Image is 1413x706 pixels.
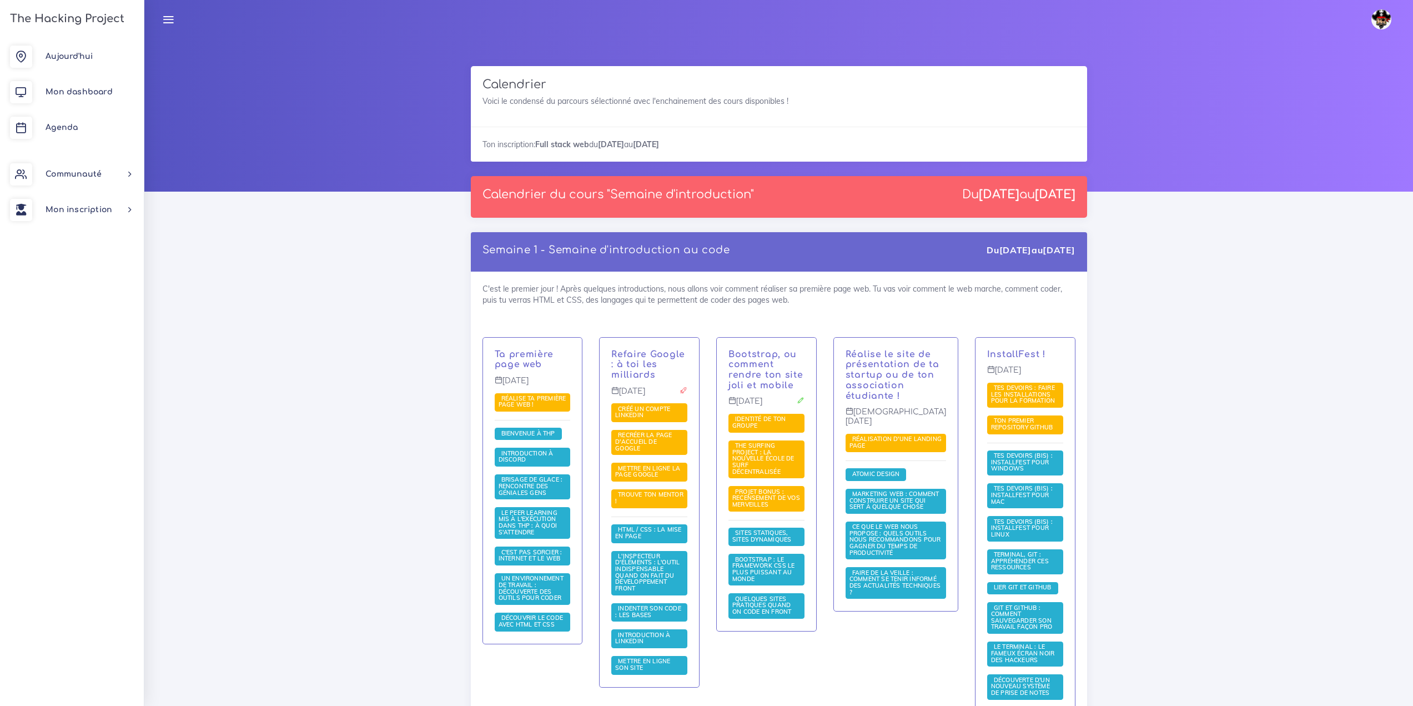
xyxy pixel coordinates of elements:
a: C'est pas sorcier : internet et le web [499,549,564,563]
span: Ton premier repository GitHub [991,417,1056,431]
span: Tes devoirs : faire les installations pour la formation [991,384,1058,404]
span: Utilise tout ce que tu as vu jusqu'à présent pour faire profiter à la terre entière de ton super ... [611,463,687,482]
a: Atomic Design [849,470,903,478]
a: Ta première page web [495,349,554,370]
span: Mon inscription [46,206,112,214]
span: Nous allons te montrer une technique de prise de notes très efficace : Obsidian et le zettelkasten. [987,674,1063,699]
span: Un environnement de travail : découverte des outils pour coder [499,574,565,602]
span: Découverte d'un nouveau système de prise de notes [991,676,1053,697]
span: Maintenant que tu sais faire des belles pages, ce serait dommage de ne pas en faire profiter la t... [611,656,687,675]
a: Réalise ta première page web ! [499,395,566,409]
span: Nous verrons comment survivre avec notre pédagogie révolutionnaire [495,507,571,539]
span: Créé un compte LinkedIn [615,405,670,419]
a: Tes devoirs (bis) : Installfest pour MAC [991,485,1053,505]
p: C'est le premier jour ! Après quelques introductions, nous allons voir comment réaliser sa premiè... [495,349,571,370]
p: [DATE] [728,397,804,414]
a: Quelques sites pratiques quand on code en front [732,595,794,616]
span: Nous allons t'expliquer comment appréhender ces puissants outils. [987,549,1063,574]
span: Indenter son code : les bases [615,604,681,619]
span: HTML et CSS permettent de réaliser une page web. Nous allons te montrer les bases qui te permettr... [495,613,571,632]
span: Marketing web : comment construire un site qui sert à quelque chose [846,489,946,514]
a: Bootstrap, ou comment rendre ton site joli et mobile [728,349,803,390]
span: Tes devoirs (bis) : Installfest pour MAC [991,484,1053,505]
strong: [DATE] [1043,244,1075,256]
a: Bienvenue à THP [499,429,558,437]
span: Tu en as peut être déjà entendu parler : l'inspecteur d'éléments permet d'analyser chaque recoin ... [611,551,687,595]
span: Marketing web : comment construire un site qui sert à quelque chose [849,490,939,510]
a: Ton premier repository GitHub [991,417,1056,432]
a: Identité de ton groupe [732,415,786,430]
p: [DATE] [495,376,571,394]
span: C'est pas sorcier : internet et le web [499,548,564,563]
span: Cette ressource te donnera les bases pour comprendre LinkedIn, un puissant outil professionnel. [611,629,687,648]
strong: [DATE] [633,139,659,149]
a: Sites statiques, sites dynamiques [732,529,794,544]
span: Dans ce projet, nous te demanderons de coder ta première page web. Ce sera l'occasion d'appliquer... [495,393,571,412]
a: The Surfing Project : la nouvelle école de surf décentralisée [732,442,795,475]
span: Découvrir le code avec HTML et CSS [499,614,564,628]
a: Semaine 1 - Semaine d'introduction au code [482,244,730,256]
span: Maintenant que tu sais faire des pages basiques, nous allons te montrer comment faire de la mise ... [611,524,687,543]
a: Tes devoirs (bis) : Installfest pour Windows [991,452,1053,473]
span: Git est un outil de sauvegarde de dossier indispensable dans l'univers du dev. GitHub permet de m... [987,602,1063,634]
span: Tu vas voir comment penser composants quand tu fais des pages web. [846,468,907,480]
a: Mettre en ligne la page Google [615,465,680,479]
a: Recréer la page d'accueil de Google [615,432,672,452]
span: Nous allons te donner des devoirs pour le weekend : faire en sorte que ton ordinateur soit prêt p... [987,383,1063,408]
p: Voici le condensé du parcours sélectionné avec l'enchainement des cours disponibles ! [482,96,1075,107]
strong: [DATE] [1035,188,1075,201]
p: C'est l'heure de ton premier véritable projet ! Tu vas recréer la très célèbre page d'accueil de ... [611,349,687,380]
a: Ce que le web nous propose : quels outils nous recommandons pour gagner du temps de productivité [849,523,941,557]
span: Faire de la veille : comment se tenir informé des actualités techniques ? [849,569,941,596]
a: Tes devoirs : faire les installations pour la formation [991,384,1058,405]
a: Réalise le site de présentation de ta startup ou de ton association étudiante ! [846,349,939,401]
span: Pour cette session, nous allons utiliser Discord, un puissant outil de gestion de communauté. Nou... [495,448,571,467]
a: Lier Git et Github [991,584,1054,592]
strong: Full stack web [535,139,589,149]
span: Introduction à LinkedIn [615,631,670,645]
i: Projet à rendre ce jour-là [680,387,687,394]
p: Calendrier du cours "Semaine d'introduction" [482,188,754,202]
span: Dans ce projet, tu vas mettre en place un compte LinkedIn et le préparer pour ta future vie. [611,403,687,422]
a: Brisage de glace : rencontre des géniales gens [499,476,563,497]
span: L'inspecteur d'éléments : l'outil indispensable quand on fait du développement front [615,552,680,592]
span: Lier Git et Github [991,583,1054,591]
span: L'intitulé du projet est simple, mais le projet sera plus dur qu'il n'y parait. [611,430,687,455]
p: Et voilà ! Nous te donnerons les astuces marketing pour bien savoir vendre un concept ou une idée... [846,349,946,402]
a: Git et GitHub : comment sauvegarder son travail façon pro [991,604,1055,631]
a: InstallFest ! [987,349,1046,359]
span: THP est avant tout un aventure humaine avec des rencontres. Avant de commencer nous allons te dem... [495,474,571,499]
span: Maintenant que tu sais coder, nous allons te montrer quelques site sympathiques pour se tenir au ... [846,567,946,599]
span: Faire un lien sécurisé de Git et Github avec la création et l&#39;utilisation d&#39;une clé SSH. ... [987,582,1058,594]
i: Corrections cette journée là [797,397,804,404]
span: Trouve ton mentor ! [615,490,683,505]
span: Réalisation d'une landing page [849,435,942,449]
a: Indenter son code : les bases [615,605,681,619]
a: Le terminal : le fameux écran noir des hackeurs [991,643,1055,664]
div: Ton inscription: du au [471,127,1087,162]
a: Un environnement de travail : découverte des outils pour coder [499,575,565,602]
a: PROJET BONUS : recensement de vos merveilles [732,488,800,509]
span: Bootstrap : le framework CSS le plus puissant au monde [732,555,795,583]
span: Mon dashboard [46,88,113,96]
span: Tu vas voir comment faire marcher Bootstrap, le framework CSS le plus populaire au monde qui te p... [728,554,804,585]
span: HTML / CSS : la mise en page [615,525,681,540]
span: Nous allons voir ensemble comment internet marche, et comment fonctionne une page web quand tu cl... [495,547,571,565]
span: Tes devoirs (bis) : Installfest pour Linux [991,518,1053,538]
strong: [DATE] [598,139,624,149]
span: Brisage de glace : rencontre des géniales gens [499,475,563,496]
span: Nous allons te demander d'imaginer l'univers autour de ton groupe de travail. [728,414,804,433]
span: Tu vas devoir refaire la page d'accueil de The Surfing Project, une école de code décentralisée. ... [728,440,804,479]
p: [DEMOGRAPHIC_DATA][DATE] [846,407,946,434]
p: Journée InstallFest - Git & Github [987,349,1063,360]
span: Pour ce projet, nous allons te proposer d'utiliser ton nouveau terminal afin de faire marcher Git... [987,415,1063,434]
a: Le Peer learning mis à l'exécution dans THP : à quoi s'attendre [499,509,557,537]
h3: The Hacking Project [7,13,124,25]
a: Réalisation d'une landing page [849,435,942,450]
span: La première fois que j'ai découvert Zapier, ma vie a changé. Dans cette ressource, nous allons te... [846,522,946,560]
span: Mettre en ligne la page Google [615,464,680,479]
